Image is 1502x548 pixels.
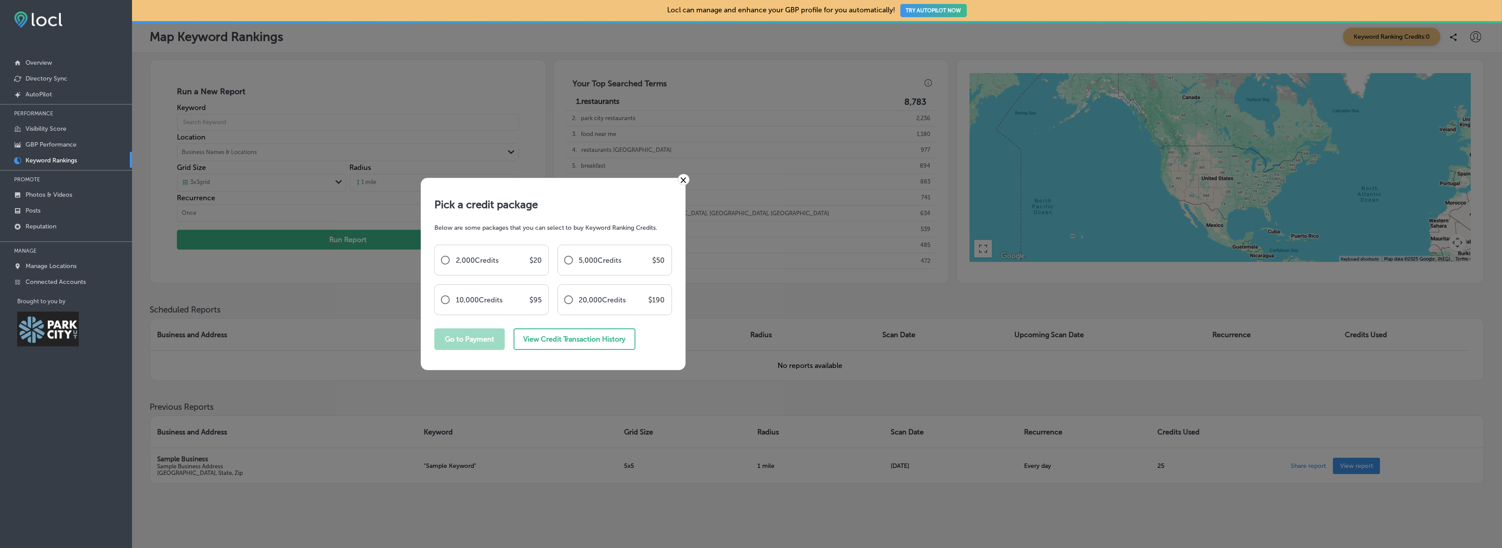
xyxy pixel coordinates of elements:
p: 20,000 Credits [579,296,626,304]
p: 5,000 Credits [579,256,622,265]
p: $ 50 [653,256,665,265]
p: Keyword Rankings [26,157,77,164]
p: Below are some packages that you can select to buy Keyword Ranking Credits. [434,224,672,232]
p: 2,000 Credits [456,256,499,265]
button: Go to Payment [434,328,505,350]
p: Overview [26,59,52,66]
p: AutoPilot [26,91,52,98]
button: View Credit Transaction History [514,328,635,350]
p: Brought to you by [17,298,132,305]
p: Manage Locations [26,262,77,270]
p: Posts [26,207,40,214]
p: $ 95 [529,296,542,304]
img: Park City [17,312,79,346]
p: $ 190 [649,296,665,304]
p: Reputation [26,223,56,230]
p: Connected Accounts [26,278,86,286]
p: 10,000 Credits [456,296,503,304]
p: Directory Sync [26,75,67,82]
a: × [678,174,690,185]
h1: Pick a credit package [434,198,672,211]
img: fda3e92497d09a02dc62c9cd864e3231.png [14,11,62,28]
button: TRY AUTOPILOT NOW [900,4,967,17]
p: GBP Performance [26,141,77,148]
p: $ 20 [529,256,542,265]
p: Visibility Score [26,125,66,132]
p: Photos & Videos [26,191,72,199]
